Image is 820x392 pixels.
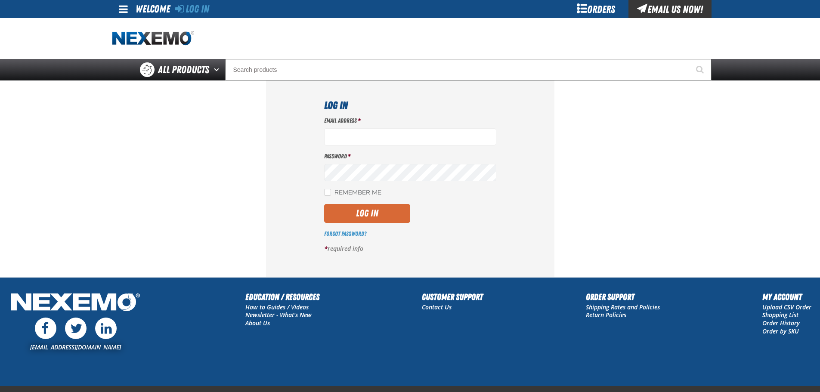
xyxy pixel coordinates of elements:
[245,311,312,319] a: Newsletter - What's New
[112,31,194,46] a: Home
[211,59,225,80] button: Open All Products pages
[586,303,660,311] a: Shipping Rates and Policies
[324,230,366,237] a: Forgot Password?
[690,59,712,80] button: Start Searching
[324,152,496,161] label: Password
[586,290,660,303] h2: Order Support
[245,290,319,303] h2: Education / Resources
[245,303,309,311] a: How to Guides / Videos
[422,303,452,311] a: Contact Us
[762,327,799,335] a: Order by SKU
[422,290,483,303] h2: Customer Support
[324,98,496,113] h1: Log In
[586,311,626,319] a: Return Policies
[9,290,142,316] img: Nexemo Logo
[762,319,800,327] a: Order History
[762,290,811,303] h2: My Account
[175,3,209,15] a: Log In
[158,62,209,77] span: All Products
[30,343,121,351] a: [EMAIL_ADDRESS][DOMAIN_NAME]
[324,189,381,197] label: Remember Me
[225,59,712,80] input: Search
[324,204,410,223] button: Log In
[324,117,496,125] label: Email Address
[324,189,331,196] input: Remember Me
[112,31,194,46] img: Nexemo logo
[762,311,798,319] a: Shopping List
[245,319,270,327] a: About Us
[762,303,811,311] a: Upload CSV Order
[324,245,496,253] p: required info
